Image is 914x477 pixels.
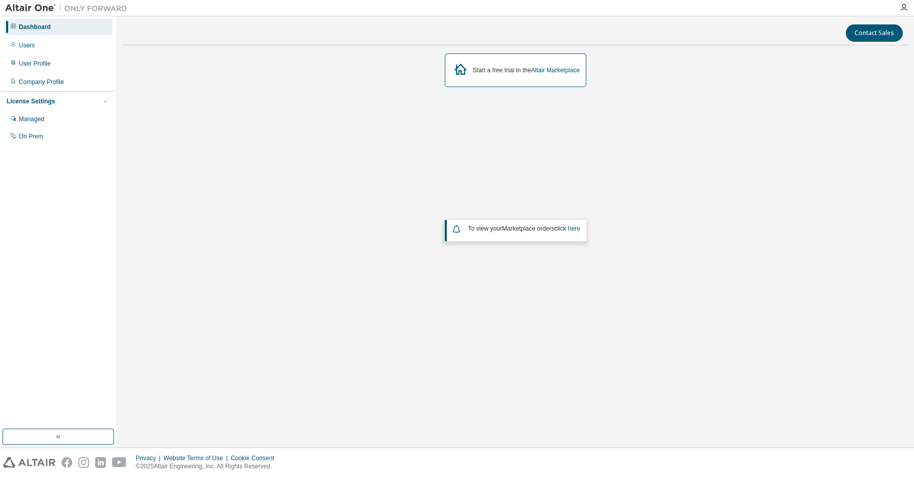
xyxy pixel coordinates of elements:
[568,225,580,232] a: here
[95,457,106,468] img: linkedin.svg
[531,67,580,74] a: Altair Marketplace
[19,41,35,49] div: Users
[19,23,51,31] div: Dashboard
[163,454,231,462] div: Website Terms of Use
[136,454,163,462] div: Privacy
[136,462,280,471] p: © 2025 Altair Engineering, Inc. All Rights Reserved.
[7,97,55,105] div: License Settings
[112,457,127,468] img: youtube.svg
[78,457,89,468] img: instagram.svg
[502,225,555,232] em: Marketplace orders
[231,454,280,462] div: Cookie Consent
[473,66,580,74] div: Start a free trial in the
[846,24,903,42] button: Contact Sales
[62,457,72,468] img: facebook.svg
[19,60,51,68] div: User Profile
[5,3,132,13] img: Altair One
[19,115,44,123] div: Managed
[468,225,580,232] span: To view your click
[19,78,64,86] div: Company Profile
[19,132,43,141] div: On Prem
[3,457,55,468] img: altair_logo.svg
